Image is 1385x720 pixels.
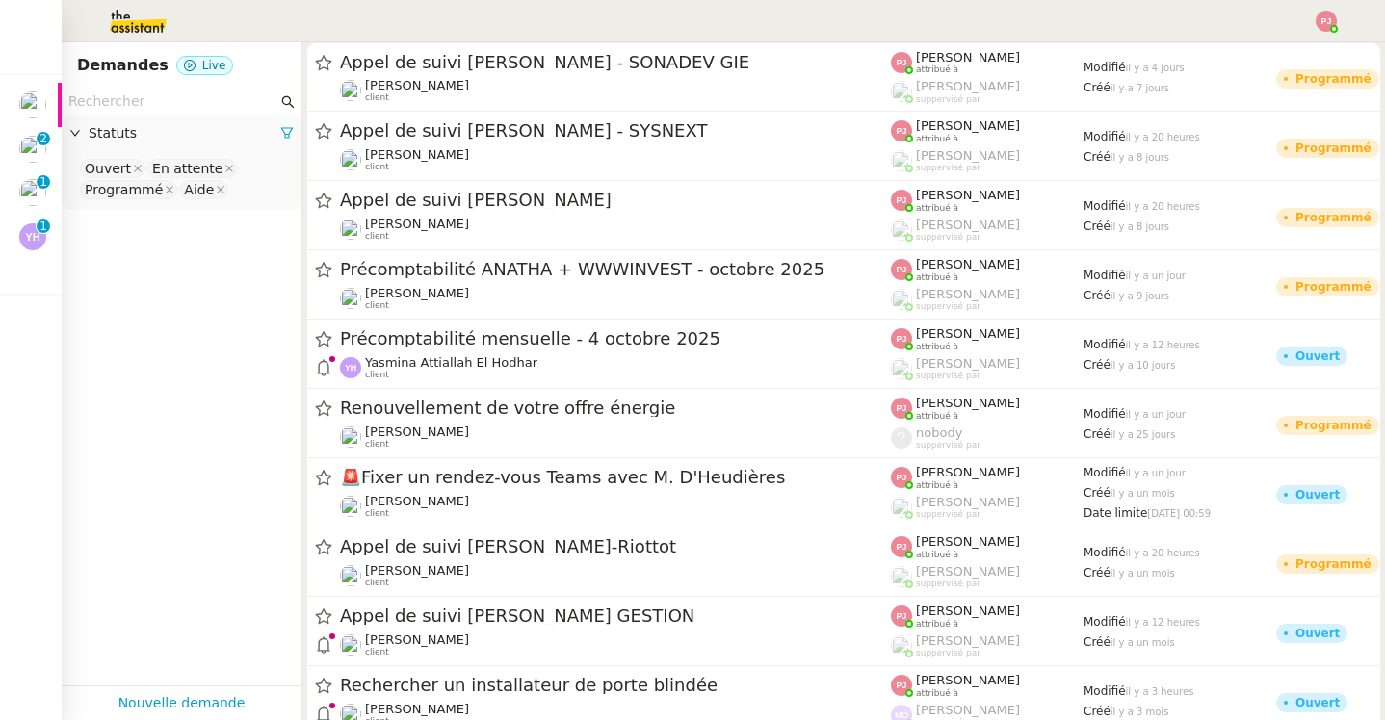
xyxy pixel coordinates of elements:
app-user-label: suppervisé par [891,79,1084,104]
span: il y a 20 heures [1126,201,1200,212]
div: Programmé [1295,420,1372,431]
img: svg [891,605,912,627]
app-user-label: suppervisé par [891,218,1084,243]
app-user-label: suppervisé par [891,495,1084,520]
app-user-detailed-label: client [340,355,891,380]
img: users%2FyQfMwtYgTqhRP2YHWHmG2s2LYaD3%2Favatar%2Fprofile-pic.png [891,497,912,518]
span: Créé [1084,358,1111,372]
p: 1 [39,175,47,193]
span: client [365,578,389,588]
img: users%2FoFdbodQ3TgNoWt9kP3GXAs5oaCq1%2Favatar%2Fprofile-pic.png [891,81,912,102]
span: Modifié [1084,546,1126,559]
app-user-label: suppervisé par [891,287,1084,312]
nz-badge-sup: 1 [37,175,50,189]
app-user-detailed-label: client [340,563,891,588]
span: [PERSON_NAME] [916,534,1020,549]
span: nobody [916,425,962,440]
nz-page-header-title: Demandes [77,52,169,79]
span: suppervisé par [916,371,980,381]
span: [PERSON_NAME] [916,465,1020,479]
span: il y a 8 jours [1111,221,1169,232]
span: [PERSON_NAME] [365,563,469,578]
span: Modifié [1084,338,1126,351]
span: attribué à [916,480,958,491]
nz-select-item: Programmé [80,180,177,199]
app-user-label: attribué à [891,673,1084,698]
div: Programmé [85,181,163,198]
span: Appel de suivi [PERSON_NAME] [340,192,891,209]
app-user-label: attribué à [891,326,1084,351]
span: suppervisé par [916,94,980,105]
span: Créé [1084,150,1111,164]
span: [PERSON_NAME] [365,702,469,716]
nz-badge-sup: 2 [37,132,50,145]
span: [PERSON_NAME] [365,286,469,300]
img: svg [891,120,912,141]
div: Ouvert [1295,489,1340,501]
span: Fixer un rendez-vous Teams avec M. D'Heudières [340,469,891,486]
span: il y a 20 heures [1126,548,1200,558]
span: [DATE] 00:59 [1147,508,1211,519]
span: attribué à [916,203,958,214]
div: Statuts [62,115,301,152]
span: [PERSON_NAME] [916,396,1020,410]
span: suppervisé par [916,579,980,589]
nz-select-item: Ouvert [80,159,145,178]
div: Programmé [1295,142,1372,154]
div: En attente [152,160,222,177]
app-user-detailed-label: client [340,147,891,172]
span: Créé [1084,566,1111,579]
span: Appel de suivi [PERSON_NAME] - SONADEV GIE [340,54,891,71]
span: 🚨 [340,467,361,487]
img: users%2FW4OQjB9BRtYK2an7yusO0WsYLsD3%2Favatar%2F28027066-518b-424c-8476-65f2e549ac29 [340,219,361,240]
p: 1 [39,219,47,237]
img: users%2FW4OQjB9BRtYK2an7yusO0WsYLsD3%2Favatar%2F28027066-518b-424c-8476-65f2e549ac29 [340,565,361,586]
img: users%2FW4OQjB9BRtYK2an7yusO0WsYLsD3%2Favatar%2F28027066-518b-424c-8476-65f2e549ac29 [340,149,361,170]
span: client [365,92,389,103]
span: Live [202,59,226,72]
img: users%2FoFdbodQ3TgNoWt9kP3GXAs5oaCq1%2Favatar%2Fprofile-pic.png [891,566,912,587]
app-user-label: attribué à [891,50,1084,75]
span: Renouvellement de votre offre énergie [340,399,891,417]
span: il y a 7 jours [1111,83,1169,93]
nz-select-item: Aide [179,180,228,199]
div: Programmé [1295,73,1372,85]
span: il y a 9 jours [1111,291,1169,301]
span: [PERSON_NAME] [365,632,469,647]
span: [PERSON_NAME] [916,218,1020,232]
app-user-label: suppervisé par [891,356,1084,381]
img: svg [891,398,912,419]
span: [PERSON_NAME] [916,495,1020,509]
div: Ouvert [1295,350,1340,362]
span: [PERSON_NAME] [916,673,1020,687]
span: Créé [1084,486,1111,500]
app-user-label: suppervisé par [891,633,1084,658]
app-user-label: suppervisé par [891,564,1084,589]
span: Modifié [1084,61,1126,74]
span: Appel de suivi [PERSON_NAME] GESTION [340,607,891,625]
img: users%2FSoHiyPZ6lTh48rkksBJmVXB4Fxh1%2Favatar%2F784cdfc3-6442-45b8-8ed3-42f1cc9271a4 [340,288,361,309]
span: suppervisé par [916,232,980,243]
img: users%2F7nLfdXEOePNsgCtodsK58jnyGKv1%2Favatar%2FIMG_1682.jpeg [340,426,361,448]
div: Programmé [1295,212,1372,223]
span: Appel de suivi [PERSON_NAME] - SYSNEXT [340,122,891,140]
span: [PERSON_NAME] [365,494,469,508]
img: users%2FoFdbodQ3TgNoWt9kP3GXAs5oaCq1%2Favatar%2Fprofile-pic.png [891,358,912,379]
span: Précomptabilité ANATHA + WWWINVEST - octobre 2025 [340,261,891,278]
span: Statuts [89,122,280,144]
img: svg [891,467,912,488]
span: client [365,231,389,242]
span: Créé [1084,219,1111,233]
app-user-detailed-label: client [340,494,891,519]
app-user-detailed-label: client [340,217,891,242]
span: suppervisé par [916,301,980,312]
img: svg [891,259,912,280]
img: users%2FoFdbodQ3TgNoWt9kP3GXAs5oaCq1%2Favatar%2Fprofile-pic.png [891,219,912,241]
span: Créé [1084,427,1111,441]
img: users%2FoFdbodQ3TgNoWt9kP3GXAs5oaCq1%2Favatar%2Fprofile-pic.png [891,289,912,310]
span: il y a 12 heures [1126,617,1200,628]
app-user-label: attribué à [891,257,1084,282]
span: Date limite [1084,506,1147,520]
div: Programmé [1295,558,1372,570]
img: svg [1316,11,1337,32]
